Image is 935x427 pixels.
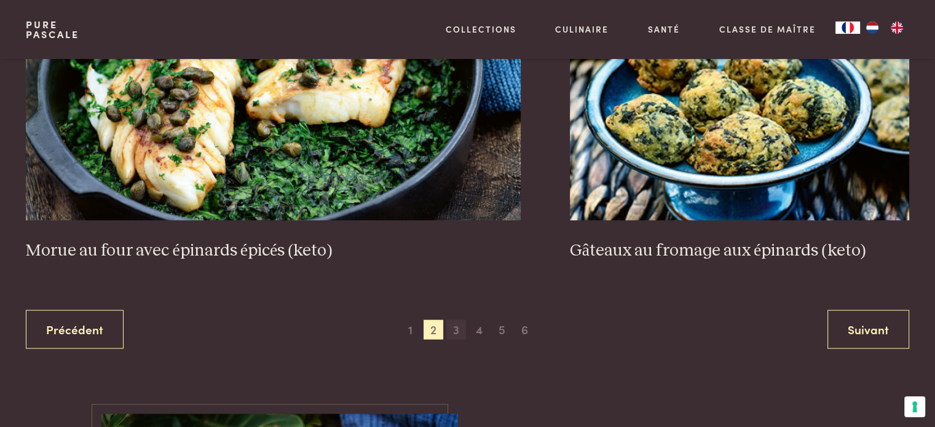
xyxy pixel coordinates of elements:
a: Précédent [26,310,124,349]
span: 3 [446,320,466,340]
a: FR [835,22,860,34]
h3: Morue au four avec épinards épicés (keto) [26,240,521,262]
span: 6 [515,320,535,340]
span: 5 [492,320,511,340]
a: EN [885,22,909,34]
a: Suivant [827,310,909,349]
a: Santé [648,23,680,36]
h3: Gâteaux au fromage aux épinards (keto) [570,240,909,262]
aside: Language selected: Français [835,22,909,34]
a: Collections [446,23,516,36]
ul: Language list [860,22,909,34]
span: 4 [469,320,489,340]
button: Vos préférences en matière de consentement pour les technologies de suivi [904,396,925,417]
a: NL [860,22,885,34]
a: Culinaire [555,23,609,36]
div: Language [835,22,860,34]
span: 1 [401,320,420,340]
span: 2 [424,320,443,340]
a: Classe de maître [719,23,816,36]
a: PurePascale [26,20,79,39]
